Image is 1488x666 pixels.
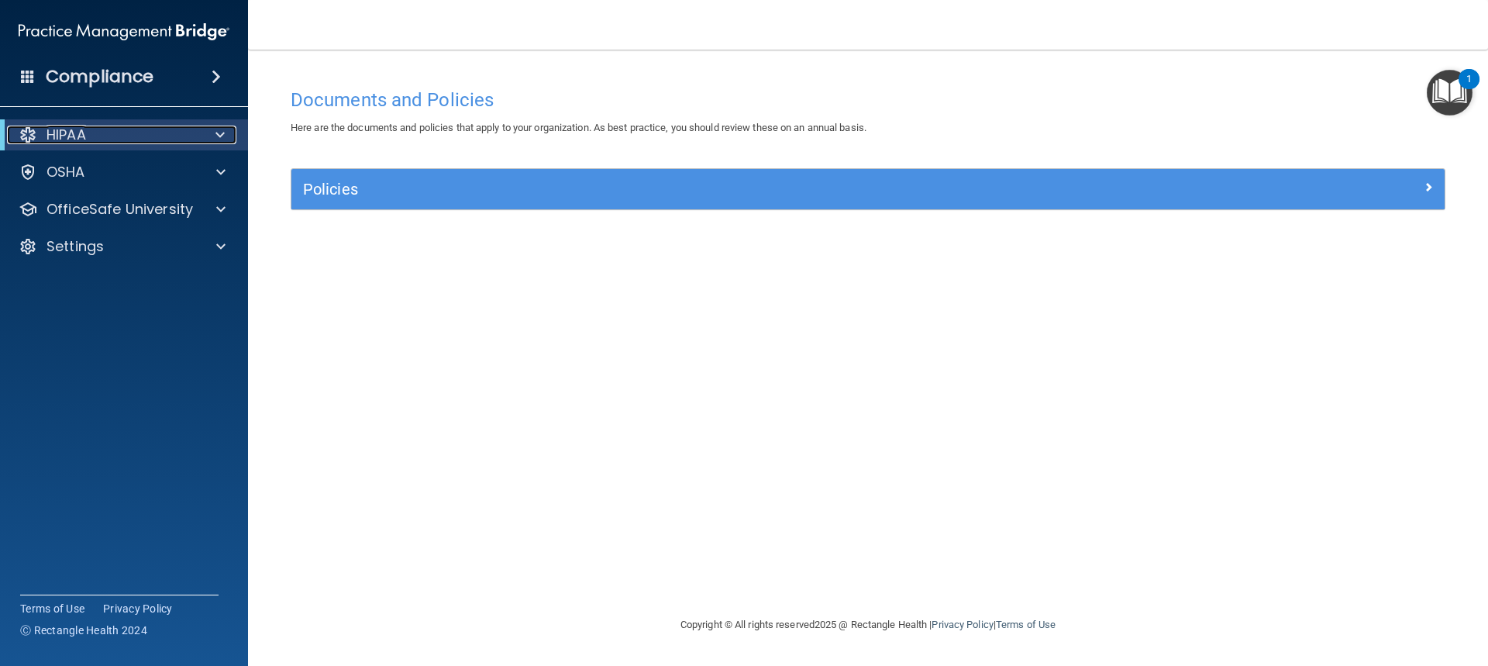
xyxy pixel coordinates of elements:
[20,601,84,616] a: Terms of Use
[1466,79,1472,99] div: 1
[46,163,85,181] p: OSHA
[19,237,226,256] a: Settings
[19,163,226,181] a: OSHA
[932,619,993,630] a: Privacy Policy
[19,16,229,47] img: PMB logo
[303,177,1433,202] a: Policies
[46,237,104,256] p: Settings
[19,126,225,144] a: HIPAA
[46,66,153,88] h4: Compliance
[1427,70,1472,116] button: Open Resource Center, 1 new notification
[996,619,1056,630] a: Terms of Use
[20,623,147,638] span: Ⓒ Rectangle Health 2024
[303,181,1145,198] h5: Policies
[46,200,193,219] p: OfficeSafe University
[291,90,1445,110] h4: Documents and Policies
[19,200,226,219] a: OfficeSafe University
[46,126,86,144] p: HIPAA
[585,600,1151,650] div: Copyright © All rights reserved 2025 @ Rectangle Health | |
[291,122,866,133] span: Here are the documents and policies that apply to your organization. As best practice, you should...
[103,601,173,616] a: Privacy Policy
